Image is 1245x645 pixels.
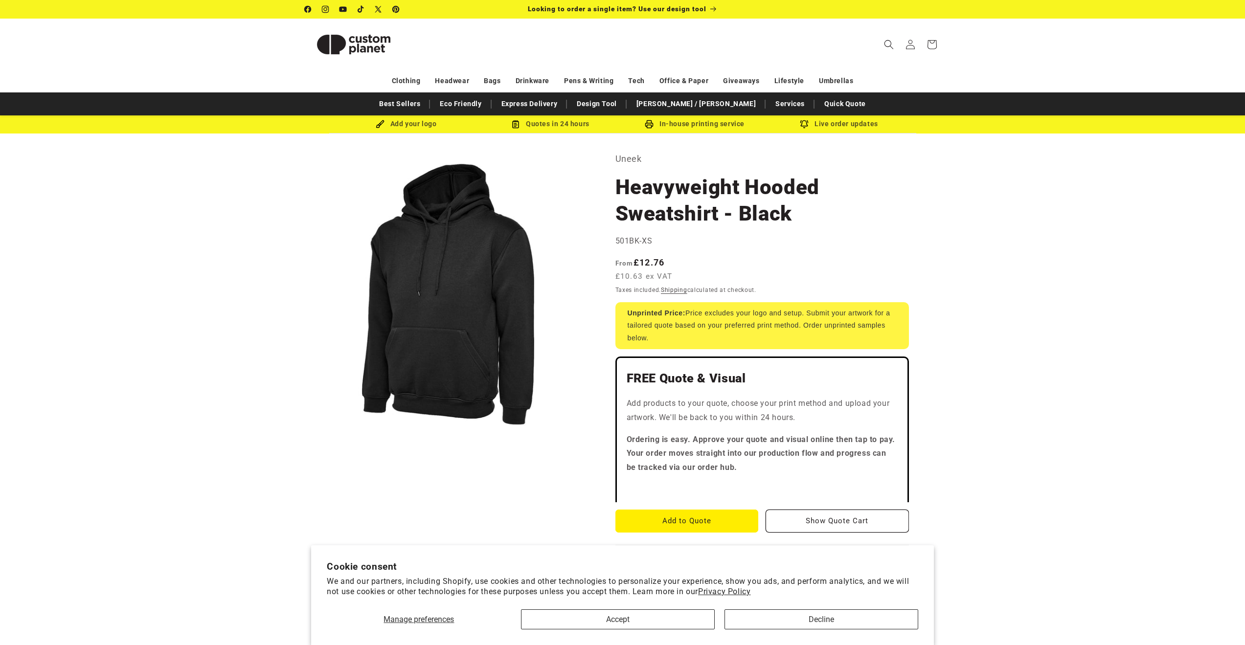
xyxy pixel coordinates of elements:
media-gallery: Gallery Viewer [305,151,591,437]
a: Office & Paper [659,72,708,89]
span: 501BK-XS [615,236,653,245]
a: Privacy Policy [698,587,750,596]
summary: Search [878,34,900,55]
div: Quotes in 24 hours [478,118,623,130]
iframe: Customer reviews powered by Trustpilot [627,483,898,492]
a: Services [770,95,810,112]
img: Custom Planet [305,22,403,67]
a: Bags [484,72,500,89]
a: [PERSON_NAME] / [PERSON_NAME] [632,95,761,112]
button: Decline [724,609,918,629]
div: In-house printing service [623,118,767,130]
a: Quick Quote [819,95,871,112]
h2: Cookie consent [327,561,918,572]
a: Shipping [661,287,687,293]
a: Clothing [392,72,421,89]
img: Order updates [800,120,809,129]
h1: Heavyweight Hooded Sweatshirt - Black [615,174,909,227]
button: Show Quote Cart [766,510,909,533]
span: £10.63 ex VAT [615,271,673,282]
a: Drinkware [516,72,549,89]
img: In-house printing [645,120,654,129]
button: Add to Quote [615,510,759,533]
a: Express Delivery [497,95,563,112]
button: Accept [521,609,715,629]
p: Add products to your quote, choose your print method and upload your artwork. We'll be back to yo... [627,397,898,425]
img: Brush Icon [376,120,385,129]
a: Giveaways [723,72,759,89]
a: Umbrellas [819,72,853,89]
p: We and our partners, including Shopify, use cookies and other technologies to personalize your ex... [327,577,918,597]
a: Pens & Writing [564,72,613,89]
a: Lifestyle [774,72,804,89]
a: Eco Friendly [435,95,486,112]
button: Manage preferences [327,609,511,629]
a: Design Tool [572,95,622,112]
a: Custom Planet [301,19,406,70]
img: Order Updates Icon [511,120,520,129]
strong: £12.76 [615,257,665,267]
a: Headwear [435,72,469,89]
div: Price excludes your logo and setup. Submit your artwork for a tailored quote based on your prefer... [615,302,909,349]
strong: Ordering is easy. Approve your quote and visual online then tap to pay. Your order moves straight... [627,435,896,472]
h2: FREE Quote & Visual [627,371,898,386]
span: Looking to order a single item? Use our design tool [528,5,706,13]
span: From [615,259,634,267]
div: Add your logo [334,118,478,130]
span: Manage preferences [384,615,454,624]
a: Tech [628,72,644,89]
strong: Unprinted Price: [628,309,686,317]
p: Uneek [615,151,909,167]
div: Taxes included. calculated at checkout. [615,285,909,295]
div: Live order updates [767,118,911,130]
a: Best Sellers [374,95,425,112]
